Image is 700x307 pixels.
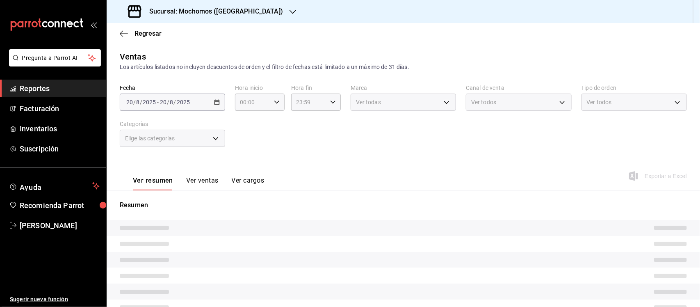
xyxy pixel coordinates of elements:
span: - [157,99,159,105]
span: Elige las categorías [125,134,175,142]
div: Los artículos listados no incluyen descuentos de orden y el filtro de fechas está limitado a un m... [120,63,687,71]
input: -- [160,99,167,105]
span: / [140,99,142,105]
label: Fecha [120,85,225,91]
button: Ver resumen [133,176,173,190]
button: Ver cargos [232,176,264,190]
input: ---- [176,99,190,105]
span: Ayuda [20,181,89,191]
label: Categorías [120,121,225,127]
span: [PERSON_NAME] [20,220,100,231]
span: Ver todas [356,98,381,106]
label: Hora inicio [235,85,285,91]
div: navigation tabs [133,176,264,190]
label: Tipo de orden [581,85,687,91]
a: Pregunta a Parrot AI [6,60,101,68]
span: Ver todos [471,98,496,106]
span: Facturación [20,103,100,114]
span: Suscripción [20,143,100,154]
input: -- [136,99,140,105]
button: Pregunta a Parrot AI [9,49,101,66]
span: / [167,99,169,105]
label: Marca [351,85,456,91]
span: / [133,99,136,105]
span: Inventarios [20,123,100,134]
p: Resumen [120,200,687,210]
span: Reportes [20,83,100,94]
button: Regresar [120,30,162,37]
span: Recomienda Parrot [20,200,100,211]
span: Pregunta a Parrot AI [22,54,88,62]
input: -- [170,99,174,105]
div: Ventas [120,50,146,63]
button: Ver ventas [186,176,219,190]
label: Canal de venta [466,85,571,91]
span: Regresar [135,30,162,37]
span: Sugerir nueva función [10,295,100,304]
input: ---- [142,99,156,105]
span: / [174,99,176,105]
button: open_drawer_menu [90,21,97,28]
h3: Sucursal: Mochomos ([GEOGRAPHIC_DATA]) [143,7,283,16]
label: Hora fin [291,85,341,91]
input: -- [126,99,133,105]
span: Ver todos [587,98,612,106]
